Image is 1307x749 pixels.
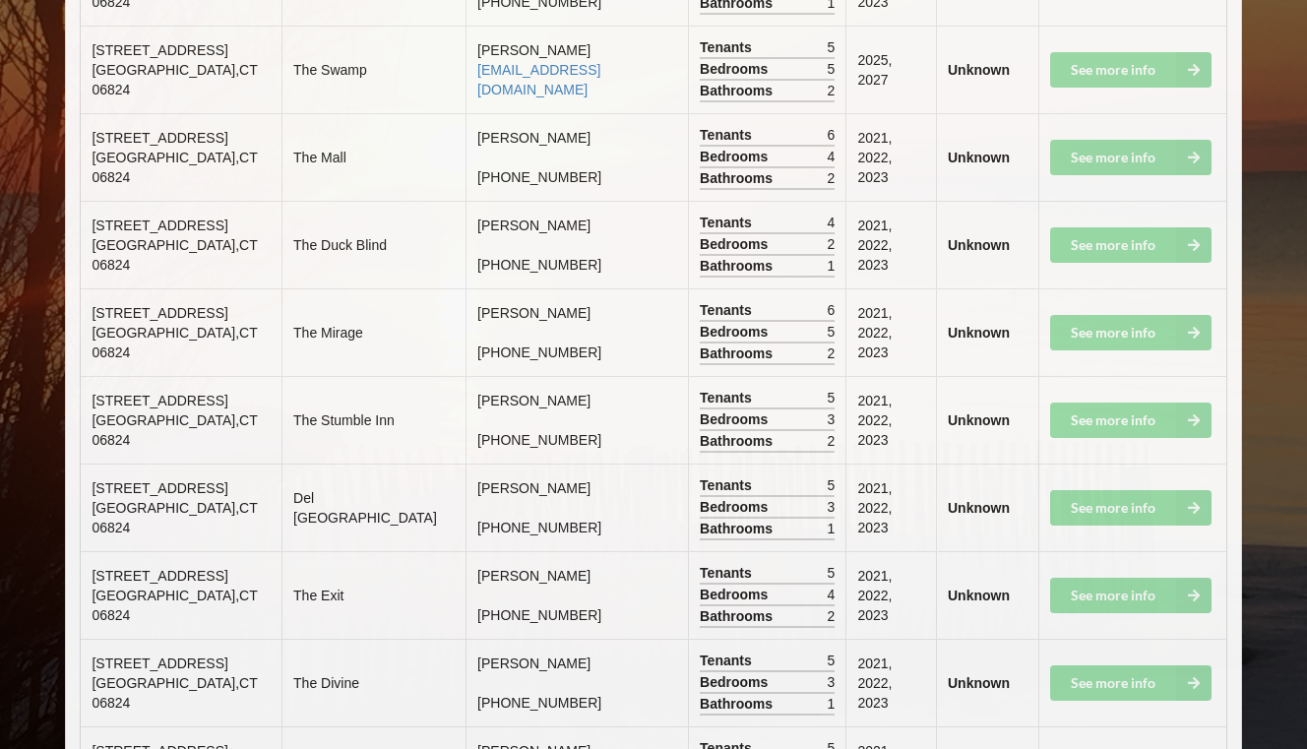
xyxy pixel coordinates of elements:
[828,694,836,714] span: 1
[948,500,1010,516] b: Unknown
[466,201,688,288] td: [PERSON_NAME] [PHONE_NUMBER]
[828,343,836,363] span: 2
[828,234,836,254] span: 2
[92,500,257,535] span: [GEOGRAPHIC_DATA] , CT 06824
[828,81,836,100] span: 2
[92,130,227,146] span: [STREET_ADDRESS]
[92,480,227,496] span: [STREET_ADDRESS]
[700,125,757,145] span: Tenants
[466,376,688,464] td: [PERSON_NAME] [PHONE_NUMBER]
[828,300,836,320] span: 6
[92,675,257,711] span: [GEOGRAPHIC_DATA] , CT 06824
[281,288,466,376] td: The Mirage
[466,113,688,201] td: [PERSON_NAME] [PHONE_NUMBER]
[700,256,778,276] span: Bathrooms
[828,322,836,342] span: 5
[948,588,1010,603] b: Unknown
[92,393,227,408] span: [STREET_ADDRESS]
[700,81,778,100] span: Bathrooms
[828,672,836,692] span: 3
[700,694,778,714] span: Bathrooms
[828,563,836,583] span: 5
[828,59,836,79] span: 5
[948,675,1010,691] b: Unknown
[828,256,836,276] span: 1
[700,585,773,604] span: Bedrooms
[948,412,1010,428] b: Unknown
[845,639,936,726] td: 2021, 2022, 2023
[700,300,757,320] span: Tenants
[92,237,257,273] span: [GEOGRAPHIC_DATA] , CT 06824
[845,288,936,376] td: 2021, 2022, 2023
[828,651,836,670] span: 5
[477,62,600,97] a: [EMAIL_ADDRESS][DOMAIN_NAME]
[281,26,466,113] td: The Swamp
[828,475,836,495] span: 5
[466,288,688,376] td: [PERSON_NAME] [PHONE_NUMBER]
[92,325,257,360] span: [GEOGRAPHIC_DATA] , CT 06824
[92,62,257,97] span: [GEOGRAPHIC_DATA] , CT 06824
[92,412,257,448] span: [GEOGRAPHIC_DATA] , CT 06824
[700,343,778,363] span: Bathrooms
[845,464,936,551] td: 2021, 2022, 2023
[828,409,836,429] span: 3
[828,37,836,57] span: 5
[700,606,778,626] span: Bathrooms
[281,551,466,639] td: The Exit
[700,475,757,495] span: Tenants
[700,651,757,670] span: Tenants
[828,168,836,188] span: 2
[700,322,773,342] span: Bedrooms
[92,218,227,233] span: [STREET_ADDRESS]
[828,125,836,145] span: 6
[281,201,466,288] td: The Duck Blind
[700,563,757,583] span: Tenants
[466,26,688,113] td: [PERSON_NAME]
[92,568,227,584] span: [STREET_ADDRESS]
[700,672,773,692] span: Bedrooms
[845,113,936,201] td: 2021, 2022, 2023
[700,37,757,57] span: Tenants
[281,464,466,551] td: Del [GEOGRAPHIC_DATA]
[281,376,466,464] td: The Stumble Inn
[948,237,1010,253] b: Unknown
[281,113,466,201] td: The Mall
[466,551,688,639] td: [PERSON_NAME] [PHONE_NUMBER]
[700,409,773,429] span: Bedrooms
[281,639,466,726] td: The Divine
[845,551,936,639] td: 2021, 2022, 2023
[828,431,836,451] span: 2
[700,59,773,79] span: Bedrooms
[845,26,936,113] td: 2025, 2027
[948,150,1010,165] b: Unknown
[828,585,836,604] span: 4
[700,519,778,538] span: Bathrooms
[92,655,227,671] span: [STREET_ADDRESS]
[700,388,757,407] span: Tenants
[828,606,836,626] span: 2
[828,213,836,232] span: 4
[845,376,936,464] td: 2021, 2022, 2023
[92,42,227,58] span: [STREET_ADDRESS]
[948,325,1010,341] b: Unknown
[700,168,778,188] span: Bathrooms
[828,147,836,166] span: 4
[700,147,773,166] span: Bedrooms
[700,497,773,517] span: Bedrooms
[828,388,836,407] span: 5
[700,234,773,254] span: Bedrooms
[466,464,688,551] td: [PERSON_NAME] [PHONE_NUMBER]
[700,213,757,232] span: Tenants
[828,519,836,538] span: 1
[92,150,257,185] span: [GEOGRAPHIC_DATA] , CT 06824
[92,588,257,623] span: [GEOGRAPHIC_DATA] , CT 06824
[92,305,227,321] span: [STREET_ADDRESS]
[700,431,778,451] span: Bathrooms
[828,497,836,517] span: 3
[845,201,936,288] td: 2021, 2022, 2023
[948,62,1010,78] b: Unknown
[466,639,688,726] td: [PERSON_NAME] [PHONE_NUMBER]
